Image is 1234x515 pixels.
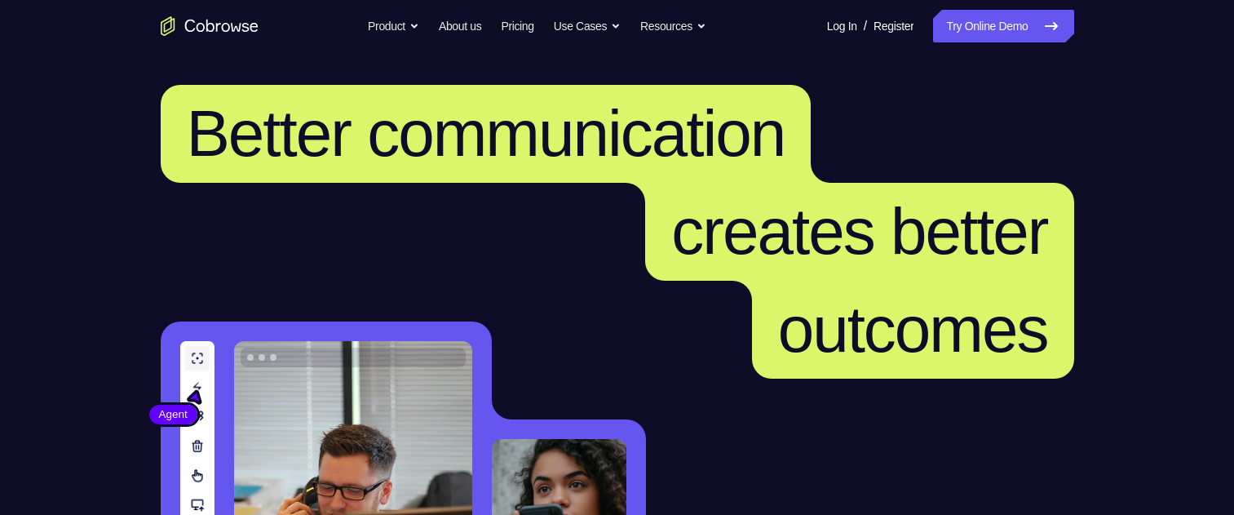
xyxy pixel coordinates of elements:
button: Resources [640,10,706,42]
a: Pricing [501,10,533,42]
a: About us [439,10,481,42]
span: creates better [671,195,1047,268]
span: Better communication [187,97,785,170]
span: / [864,16,867,36]
span: outcomes [778,293,1048,366]
button: Product [368,10,419,42]
a: Register [874,10,913,42]
a: Try Online Demo [933,10,1073,42]
a: Go to the home page [161,16,259,36]
button: Use Cases [554,10,621,42]
span: Agent [149,406,197,423]
a: Log In [827,10,857,42]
